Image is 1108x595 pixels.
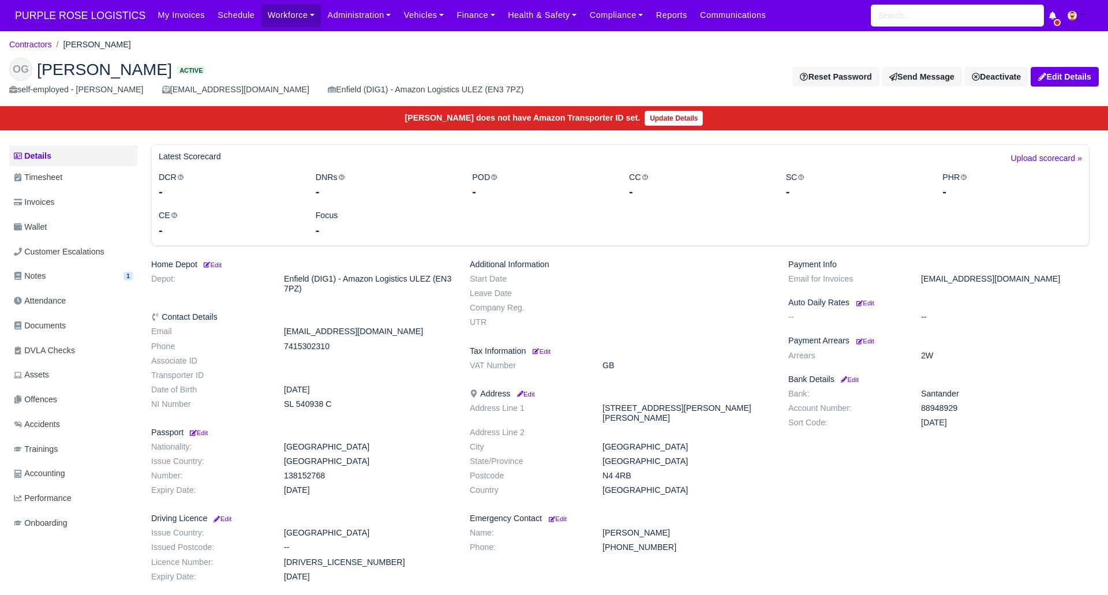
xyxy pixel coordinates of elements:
[159,184,298,200] div: -
[275,557,461,567] dd: [DRIVERS_LICENSE_NUMBER]
[788,298,1090,308] h6: Auto Daily Rates
[14,368,49,381] span: Assets
[780,274,912,284] dt: Email for Invoices
[151,428,452,437] h6: Passport
[143,399,275,409] dt: NI Number
[202,261,222,268] small: Edit
[307,209,464,238] div: Focus
[461,542,594,552] dt: Phone:
[650,4,694,27] a: Reports
[9,339,137,362] a: DVLA Checks
[788,336,1090,346] h6: Payment Arrears
[461,471,594,481] dt: Postcode
[212,514,231,523] a: Edit
[9,487,137,510] a: Performance
[143,327,275,336] dt: Email
[9,166,137,189] a: Timesheet
[9,438,137,461] a: Trainings
[14,443,58,456] span: Trainings
[151,4,211,27] a: My Invoices
[275,385,461,395] dd: [DATE]
[461,428,594,437] dt: Address Line 2
[188,428,208,437] a: Edit
[275,442,461,452] dd: [GEOGRAPHIC_DATA]
[786,184,926,200] div: -
[143,471,275,481] dt: Number:
[188,429,208,436] small: Edit
[151,312,452,322] h6: Contact Details
[9,241,137,263] a: Customer Escalations
[143,572,275,582] dt: Expiry Date:
[307,171,464,200] div: DNRs
[777,171,934,200] div: SC
[275,399,461,409] dd: SL 540938 C
[275,542,461,552] dd: --
[694,4,773,27] a: Communications
[9,315,137,337] a: Documents
[143,342,275,351] dt: Phone
[9,145,137,167] a: Details
[792,67,879,87] button: Reset Password
[14,220,47,234] span: Wallet
[143,442,275,452] dt: Nationality:
[871,5,1044,27] input: Search...
[856,300,874,306] small: Edit
[450,4,501,27] a: Finance
[645,111,703,126] a: Update Details
[275,528,461,538] dd: [GEOGRAPHIC_DATA]
[594,542,780,552] dd: [PHONE_NUMBER]
[150,209,307,238] div: CE
[461,442,594,452] dt: City
[316,222,455,238] div: -
[461,361,594,371] dt: VAT Number
[316,184,455,200] div: -
[515,391,534,398] small: Edit
[912,403,1098,413] dd: 88948929
[461,456,594,466] dt: State/Province
[398,4,451,27] a: Vehicles
[14,344,75,357] span: DVLA Checks
[9,191,137,214] a: Invoices
[261,4,321,27] a: Workforce
[964,67,1028,87] a: Deactivate
[533,348,551,355] small: Edit
[52,38,131,51] li: [PERSON_NAME]
[854,298,874,307] a: Edit
[275,485,461,495] dd: [DATE]
[470,260,771,270] h6: Additional Information
[9,512,137,534] a: Onboarding
[912,389,1098,399] dd: Santander
[14,270,46,283] span: Notes
[470,514,771,523] h6: Emergency Contact
[9,5,151,27] a: PURPLE ROSE LOGISTICS
[9,40,52,49] a: Contractors
[143,274,275,294] dt: Depot:
[839,375,859,384] a: Edit
[461,289,594,298] dt: Leave Date
[14,467,65,480] span: Accounting
[594,442,780,452] dd: [GEOGRAPHIC_DATA]
[9,265,137,287] a: Notes 1
[472,184,612,200] div: -
[177,66,205,75] span: Active
[14,319,66,332] span: Documents
[856,338,874,345] small: Edit
[470,346,771,356] h6: Tax Information
[1011,152,1082,171] a: Upload scorecard »
[14,492,72,505] span: Performance
[461,528,594,538] dt: Name:
[275,327,461,336] dd: [EMAIL_ADDRESS][DOMAIN_NAME]
[912,418,1098,428] dd: [DATE]
[151,514,452,523] h6: Driving Licence
[780,403,912,413] dt: Account Number:
[583,4,650,27] a: Compliance
[9,388,137,411] a: Offences
[461,317,594,327] dt: UTR
[159,222,298,238] div: -
[461,274,594,284] dt: Start Date
[1031,67,1099,87] a: Edit Details
[470,389,771,399] h6: Address
[275,471,461,481] dd: 138152768
[143,542,275,552] dt: Issued Postcode:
